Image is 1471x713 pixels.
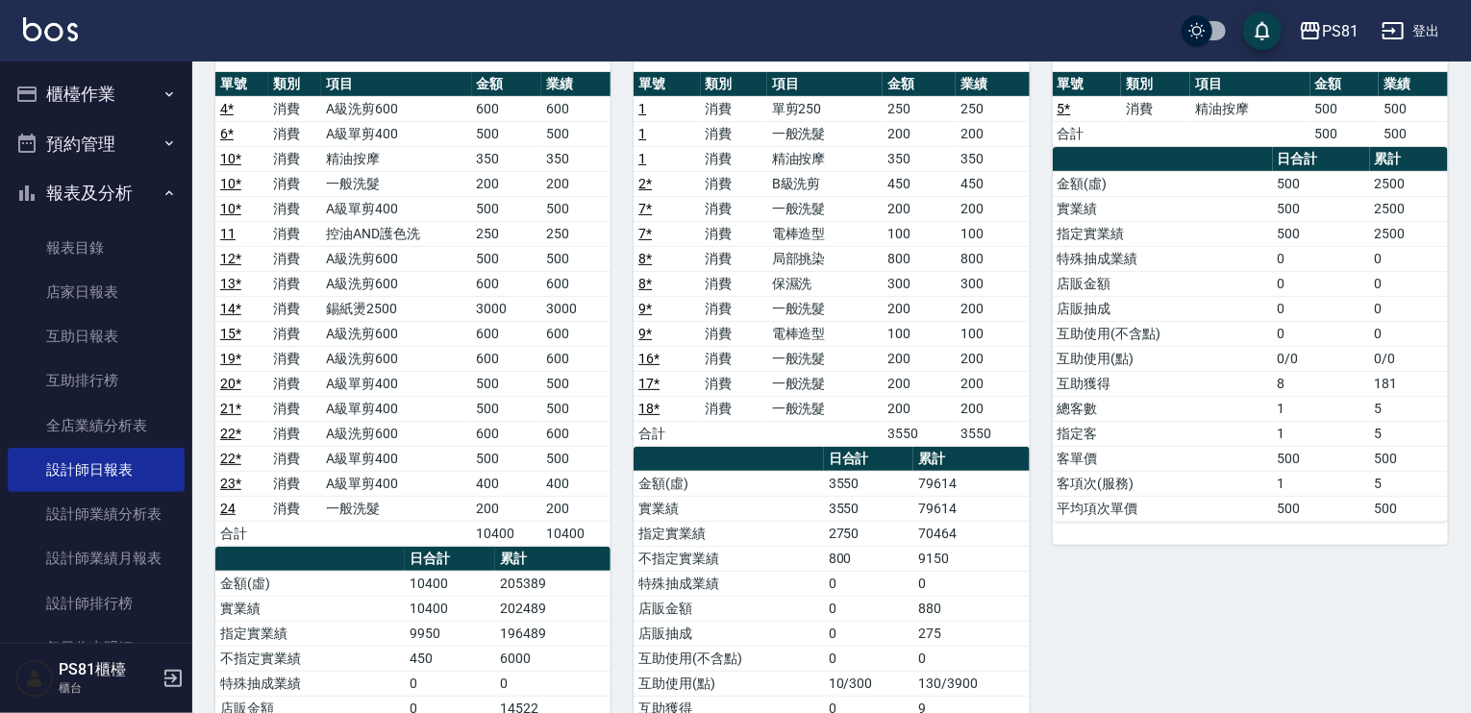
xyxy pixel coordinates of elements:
td: 金額(虛) [634,471,823,496]
td: 250 [541,221,611,246]
td: 消費 [268,171,321,196]
td: 金額(虛) [215,571,405,596]
td: 電棒造型 [767,321,883,346]
td: 600 [541,321,611,346]
td: 600 [541,271,611,296]
td: 10400 [472,521,541,546]
td: 3000 [541,296,611,321]
td: 100 [883,221,956,246]
th: 金額 [883,72,956,97]
td: 特殊抽成業績 [634,571,823,596]
td: A級單剪400 [321,371,471,396]
td: 保濕洗 [767,271,883,296]
td: 600 [541,346,611,371]
td: 實業績 [1053,196,1273,221]
td: 200 [883,346,956,371]
td: 200 [472,496,541,521]
td: 單剪250 [767,96,883,121]
a: 設計師業績月報表 [8,536,185,580]
p: 櫃台 [59,679,157,697]
td: 精油按摩 [1190,96,1309,121]
img: Person [15,659,54,698]
td: 350 [956,146,1029,171]
td: 450 [883,171,956,196]
td: 1 [1273,421,1370,446]
td: A級單剪400 [321,446,471,471]
td: 合計 [1053,121,1122,146]
td: 800 [956,246,1029,271]
td: 1 [1273,396,1370,421]
td: 0 [1273,271,1370,296]
td: 2750 [824,521,914,546]
td: 平均項次單價 [1053,496,1273,521]
th: 項目 [321,72,471,97]
td: 200 [956,121,1029,146]
td: 實業績 [215,596,405,621]
td: 5 [1370,396,1448,421]
td: A級洗剪600 [321,96,471,121]
td: 500 [541,396,611,421]
td: 5 [1370,421,1448,446]
td: A級洗剪600 [321,246,471,271]
td: 3550 [883,421,956,446]
a: 全店業績分析表 [8,404,185,448]
td: 合計 [634,421,700,446]
th: 項目 [1190,72,1309,97]
th: 金額 [472,72,541,97]
td: 0 [1273,246,1370,271]
a: 24 [220,501,236,516]
td: 600 [472,346,541,371]
td: 消費 [701,271,767,296]
td: 600 [541,96,611,121]
td: 消費 [268,396,321,421]
th: 業績 [541,72,611,97]
td: 0/0 [1273,346,1370,371]
td: 600 [472,321,541,346]
td: 一般洗髮 [767,196,883,221]
th: 單號 [1053,72,1122,97]
img: Logo [23,17,78,41]
td: 300 [956,271,1029,296]
th: 業績 [956,72,1029,97]
td: 196489 [495,621,611,646]
td: 店販抽成 [634,621,823,646]
td: 0 [1370,296,1448,321]
td: 一般洗髮 [767,396,883,421]
td: 不指定實業績 [634,546,823,571]
td: 0 [1273,296,1370,321]
td: 店販金額 [634,596,823,621]
th: 單號 [634,72,700,97]
td: 互助使用(不含點) [634,646,823,671]
td: 500 [1370,496,1448,521]
td: 不指定實業績 [215,646,405,671]
td: 200 [883,296,956,321]
a: 互助排行榜 [8,358,185,403]
td: 10400 [405,571,495,596]
td: 300 [883,271,956,296]
td: 500 [1370,446,1448,471]
td: 指定實業績 [215,621,405,646]
td: 205389 [495,571,611,596]
button: 報表及分析 [8,168,185,218]
td: 消費 [701,296,767,321]
a: 設計師業績分析表 [8,492,185,536]
td: 79614 [913,471,1029,496]
td: A級單剪400 [321,471,471,496]
button: save [1243,12,1282,50]
td: 消費 [268,321,321,346]
table: a dense table [634,72,1029,447]
td: 互助使用(點) [634,671,823,696]
td: 指定實業績 [1053,221,1273,246]
td: 500 [1310,121,1380,146]
td: 100 [956,321,1029,346]
td: 1 [1273,471,1370,496]
td: 消費 [701,321,767,346]
td: 指定實業績 [634,521,823,546]
th: 類別 [701,72,767,97]
td: 消費 [268,346,321,371]
td: 消費 [268,371,321,396]
td: 350 [472,146,541,171]
td: A級單剪400 [321,121,471,146]
td: 500 [1379,121,1448,146]
th: 日合計 [824,447,914,472]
